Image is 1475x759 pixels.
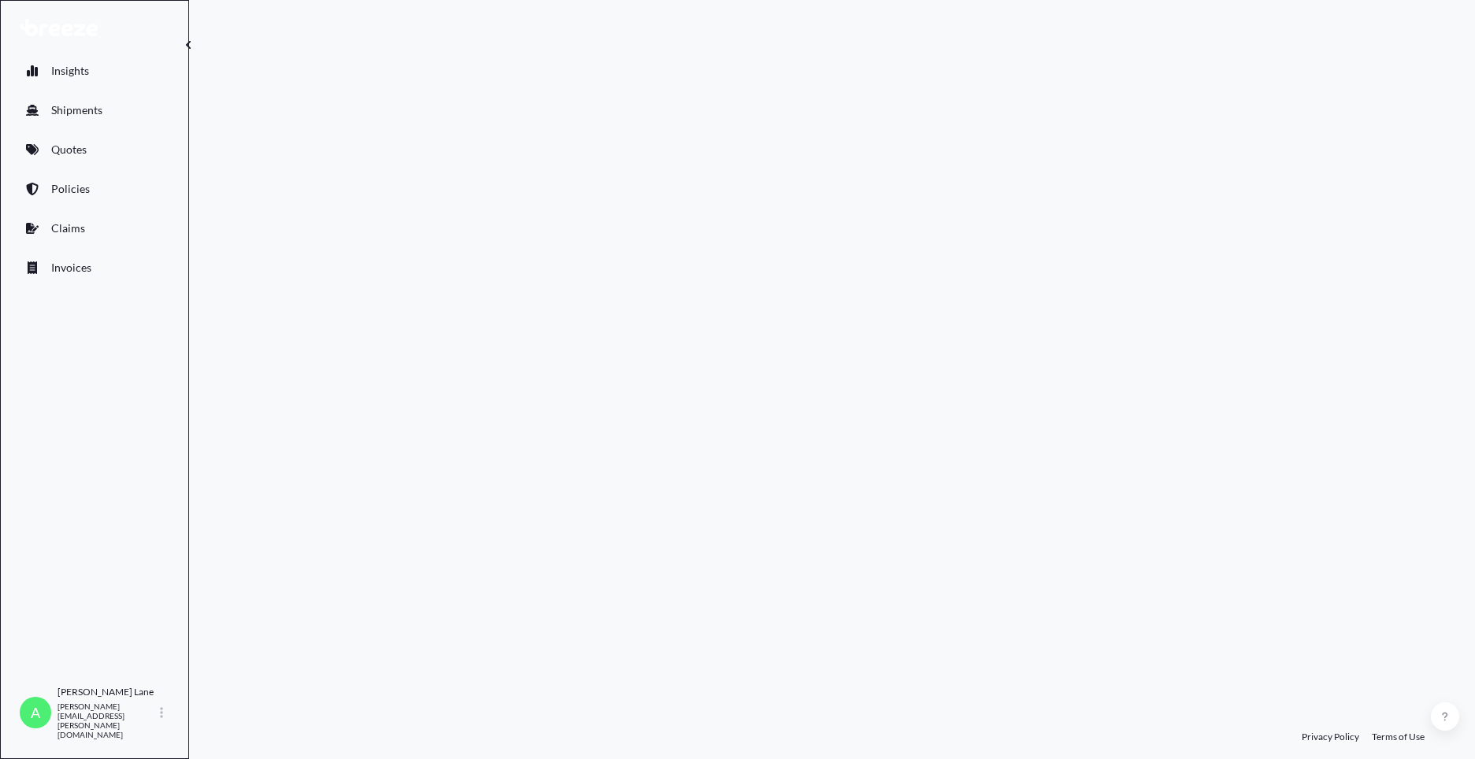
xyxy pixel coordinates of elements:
[13,213,176,244] a: Claims
[13,134,176,165] a: Quotes
[13,55,176,87] a: Insights
[51,260,91,276] p: Invoices
[58,702,157,739] p: [PERSON_NAME][EMAIL_ADDRESS][PERSON_NAME][DOMAIN_NAME]
[51,142,87,157] p: Quotes
[31,705,40,720] span: A
[51,220,85,236] p: Claims
[1372,731,1425,743] a: Terms of Use
[13,94,176,126] a: Shipments
[13,173,176,205] a: Policies
[51,181,90,197] p: Policies
[58,686,157,698] p: [PERSON_NAME] Lane
[13,252,176,283] a: Invoices
[51,63,89,79] p: Insights
[1302,731,1359,743] a: Privacy Policy
[51,102,102,118] p: Shipments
